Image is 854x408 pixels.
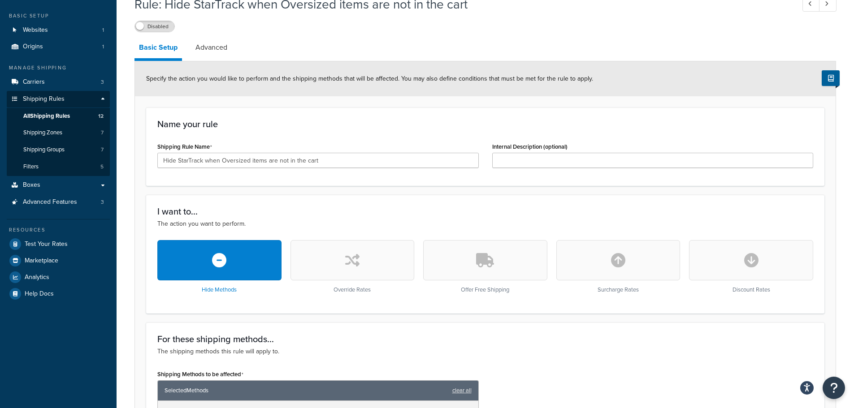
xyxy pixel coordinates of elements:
li: Origins [7,39,110,55]
a: Filters5 [7,159,110,175]
div: Discount Rates [689,240,813,293]
span: Websites [23,26,48,34]
div: Offer Free Shipping [423,240,547,293]
div: Manage Shipping [7,64,110,72]
div: Basic Setup [7,12,110,20]
button: Open Resource Center [823,377,845,399]
p: The shipping methods this rule will apply to. [157,347,813,356]
li: Shipping Rules [7,91,110,176]
h3: For these shipping methods... [157,334,813,344]
a: Marketplace [7,253,110,269]
li: Websites [7,22,110,39]
a: Shipping Groups7 [7,142,110,158]
span: Specify the action you would like to perform and the shipping methods that will be affected. You ... [146,74,593,83]
a: Boxes [7,177,110,193]
a: Help Docs [7,286,110,302]
span: Analytics [25,274,49,281]
span: All Shipping Rules [23,112,70,120]
div: Override Rates [290,240,415,293]
span: 5 [100,163,104,171]
li: Advanced Features [7,194,110,210]
span: Filters [23,163,39,171]
a: Origins1 [7,39,110,55]
label: Internal Description (optional) [492,143,568,150]
a: Basic Setup [134,37,182,61]
label: Shipping Rule Name [157,143,212,150]
span: Test Your Rates [25,241,68,248]
span: 1 [102,26,104,34]
li: Shipping Zones [7,125,110,141]
a: clear all [452,384,472,397]
span: Shipping Groups [23,146,65,154]
span: Advanced Features [23,198,77,206]
div: Hide Methods [157,240,282,293]
li: Filters [7,159,110,175]
div: Resources [7,226,110,234]
h3: I want to... [157,206,813,216]
span: 7 [101,146,104,154]
h3: Name your rule [157,119,813,129]
a: Advanced Features3 [7,194,110,210]
span: Help Docs [25,290,54,298]
span: Boxes [23,181,40,189]
a: Shipping Zones7 [7,125,110,141]
li: Carriers [7,74,110,90]
a: Websites1 [7,22,110,39]
a: Advanced [191,37,232,58]
span: Shipping Zones [23,129,62,137]
label: Disabled [135,21,174,32]
span: Shipping Rules [23,95,65,103]
li: Shipping Groups [7,142,110,158]
a: AllShipping Rules12 [7,108,110,125]
span: 3 [101,198,104,206]
a: Analytics [7,269,110,285]
span: Carriers [23,78,45,86]
span: 3 [101,78,104,86]
span: Origins [23,43,43,51]
span: Selected Methods [165,384,448,397]
span: Marketplace [25,257,58,265]
button: Show Help Docs [822,70,840,86]
a: Carriers3 [7,74,110,90]
label: Shipping Methods to be affected [157,371,243,378]
span: 7 [101,129,104,137]
p: The action you want to perform. [157,219,813,229]
span: 12 [98,112,104,120]
div: Surcharge Rates [556,240,681,293]
span: 1 [102,43,104,51]
a: Shipping Rules [7,91,110,107]
a: Test Your Rates [7,236,110,252]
